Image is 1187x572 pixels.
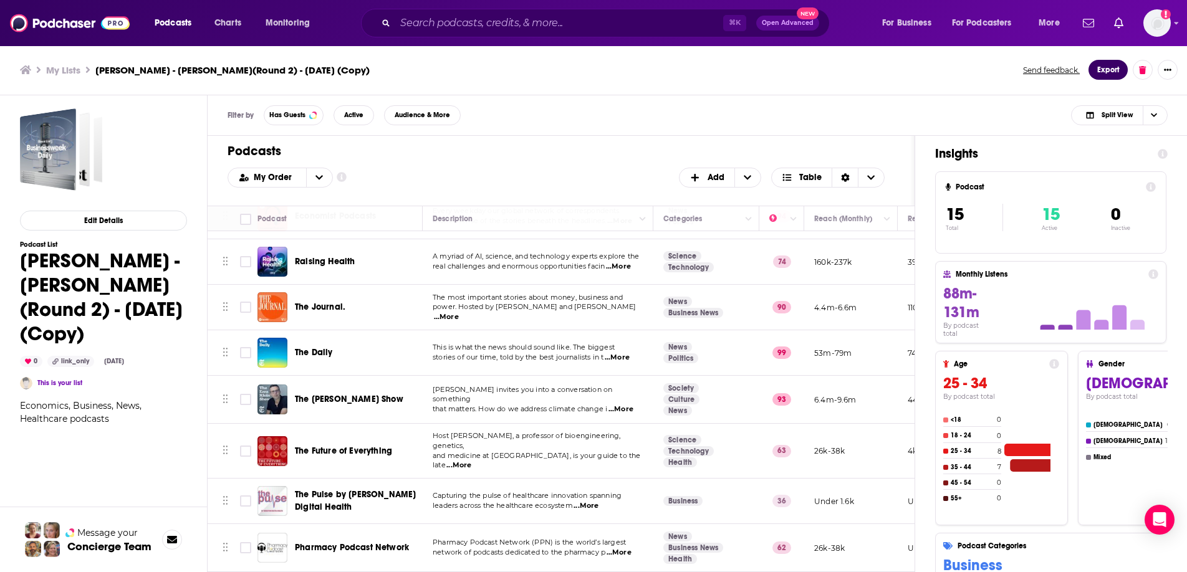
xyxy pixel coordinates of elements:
[997,416,1001,424] h4: 0
[663,353,698,363] a: Politics
[908,543,949,553] p: Under 2.2k
[908,446,930,456] p: 4k-6k
[771,168,885,188] button: Choose View
[908,496,948,507] p: Under 1.2k
[814,257,852,267] p: 160k-237k
[221,442,229,460] button: Move
[25,522,41,538] img: Sydney Profile
[257,533,287,563] a: Pharmacy Podcast Network
[1019,65,1084,75] button: Send feedback.
[832,168,858,187] div: Sort Direction
[814,496,854,507] p: Under 1.6k
[257,247,287,277] a: Raising Health
[786,212,801,227] button: Column Actions
[951,479,994,487] h4: 45 - 54
[873,13,947,33] button: open menu
[882,14,931,32] span: For Business
[295,301,345,313] a: The Journal.
[663,406,692,416] a: News
[20,400,142,424] span: Economics, Business, News, Healthcare podcasts
[295,445,392,457] a: The Future of Everything
[99,356,129,366] div: [DATE]
[663,531,692,541] a: News
[433,451,640,470] span: and medicine at [GEOGRAPHIC_DATA], is your guide to the late
[240,446,251,457] span: Toggle select row
[433,293,623,302] span: The most important stories about money, business and
[295,446,392,456] span: The Future of Everything
[946,225,1002,231] p: Total
[1167,421,1171,429] h4: 0
[46,64,80,76] h3: My Lists
[951,447,995,455] h4: 25 - 34
[1111,225,1130,231] p: Inactive
[663,496,703,506] a: Business
[1093,421,1165,429] h4: [DEMOGRAPHIC_DATA]
[228,173,306,182] button: open menu
[257,486,287,516] img: The Pulse by Wharton Digital Health
[20,356,42,367] div: 0
[1161,9,1171,19] svg: Add a profile image
[723,15,746,31] span: ⌘ K
[295,489,418,513] a: The Pulse by [PERSON_NAME] Digital Health
[663,435,701,445] a: Science
[943,393,1059,401] h4: By podcast total
[1093,454,1165,461] h4: Mixed
[663,308,723,318] a: Business News
[269,112,305,118] span: Has Guests
[814,446,845,456] p: 26k-38k
[228,168,333,188] h2: Choose List sort
[221,252,229,271] button: Move
[240,394,251,405] span: Toggle select row
[1093,437,1163,445] h4: [DEMOGRAPHIC_DATA]
[772,301,791,313] p: 90
[433,491,622,500] span: Capturing the pulse of healthcare innovation spanning
[44,541,60,557] img: Barbara Profile
[663,342,692,352] a: News
[1109,12,1128,34] a: Show notifications dropdown
[814,543,845,553] p: 26k-38k
[433,353,603,361] span: stories of our time, told by the best journalists in t
[221,343,229,362] button: Move
[944,13,1030,33] button: open menu
[257,338,287,368] img: The Daily
[433,548,605,556] span: network of podcasts dedicated to the pharmacy p
[1165,437,1171,445] h4: 13
[257,13,326,33] button: open menu
[607,548,632,558] span: ...More
[337,171,347,183] a: Show additional information
[880,212,895,227] button: Column Actions
[756,16,819,31] button: Open AdvancedNew
[908,257,938,267] p: 39k-58k
[221,492,229,510] button: Move
[221,298,229,317] button: Move
[943,374,1059,393] h3: 25 - 34
[935,146,1148,161] h1: Insights
[228,143,885,159] h1: Podcasts
[295,346,333,359] a: The Daily
[635,212,650,227] button: Column Actions
[433,252,639,260] span: A myriad of AI, science, and technology experts explore the
[295,256,355,267] span: Raising Health
[206,13,249,33] a: Charts
[1078,12,1099,34] a: Show notifications dropdown
[908,394,948,405] p: 446k-663k
[943,284,979,322] span: 88m-131m
[951,416,994,424] h4: <18
[574,501,598,511] span: ...More
[952,14,1012,32] span: For Podcasters
[240,347,251,358] span: Toggle select row
[257,211,287,226] div: Podcast
[663,543,723,553] a: Business News
[240,256,251,267] span: Toggle select row
[663,251,701,261] a: Science
[608,404,633,414] span: ...More
[772,541,791,554] p: 62
[1042,204,1060,225] span: 15
[997,447,1001,455] h4: 8
[240,302,251,313] span: Toggle select row
[708,173,724,182] span: Add
[25,541,41,557] img: Jon Profile
[433,302,636,311] span: power. Hosted by [PERSON_NAME] and [PERSON_NAME]
[240,495,251,507] span: Toggle select row
[155,14,191,32] span: Podcasts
